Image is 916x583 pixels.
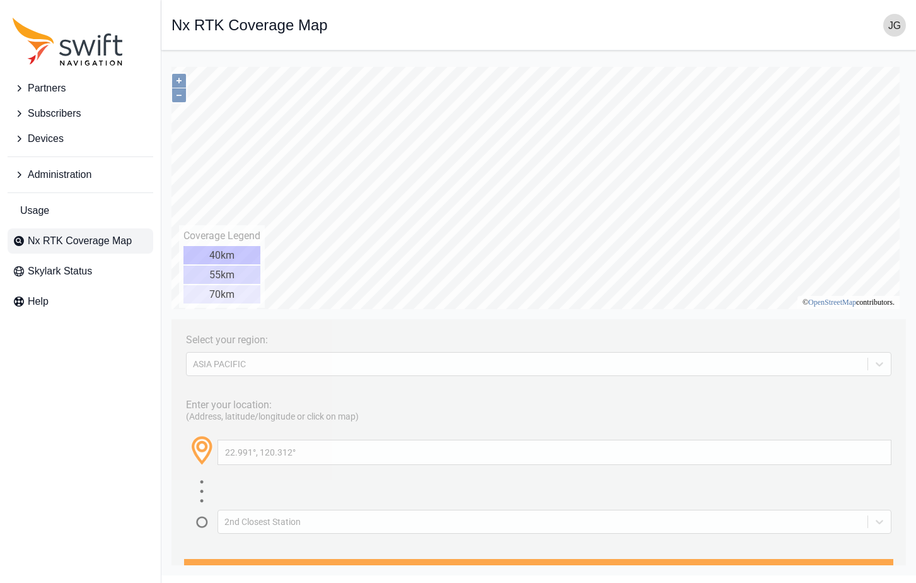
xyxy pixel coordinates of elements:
[28,106,81,121] span: Subscribers
[28,294,49,309] span: Help
[8,76,153,101] button: Partners
[637,237,685,246] a: OpenStreetMap
[631,237,723,246] li: © contributors.
[8,198,153,223] a: Usage
[8,259,153,284] a: Skylark Status
[171,18,328,33] h1: Nx RTK Coverage Map
[28,167,91,182] span: Administration
[28,131,64,146] span: Devices
[12,225,89,243] div: 70km
[171,61,906,565] iframe: RTK Map
[8,162,153,187] button: Administration
[28,264,92,279] span: Skylark Status
[28,81,66,96] span: Partners
[20,203,49,218] span: Usage
[883,14,906,37] img: user photo
[8,289,153,314] a: Help
[8,101,153,126] button: Subscribers
[12,185,89,204] div: 40km
[12,205,89,223] div: 55km
[8,228,153,254] a: Nx RTK Coverage Map
[12,169,89,181] div: Coverage Legend
[28,233,132,249] span: Nx RTK Coverage Map
[8,126,153,151] button: Devices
